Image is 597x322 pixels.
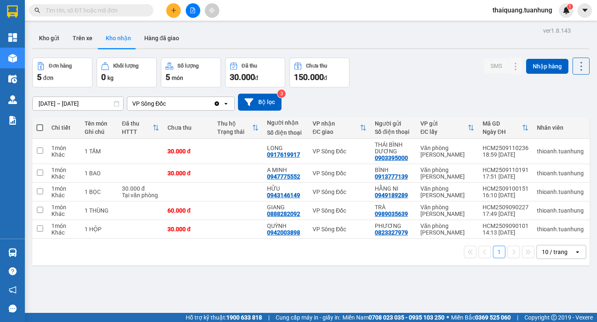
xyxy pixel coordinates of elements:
div: Số lượng [177,63,199,69]
div: Trạng thái [217,128,252,135]
div: TRÀ [375,204,412,211]
span: 5 [37,72,41,82]
span: ⚪️ [447,316,449,319]
span: message [9,305,17,312]
div: Số điện thoại [375,128,412,135]
div: 1 BỌC [85,189,114,195]
div: Khác [51,192,76,199]
button: Khối lượng0kg [97,58,157,87]
div: Tại văn phòng [122,192,159,199]
div: ver 1.8.143 [543,26,571,35]
button: 1 [493,246,505,258]
div: HTTT [122,128,153,135]
th: Toggle SortBy [416,117,478,139]
div: VP Sông Đốc [313,207,366,214]
div: 17:51 [DATE] [483,173,529,180]
button: Số lượng5món [161,58,221,87]
button: Chưa thu150.000đ [289,58,349,87]
button: Hàng đã giao [138,28,186,48]
div: Đã thu [242,63,257,69]
span: Hỗ trợ kỹ thuật: [186,313,262,322]
th: Toggle SortBy [308,117,371,139]
button: plus [166,3,181,18]
div: Khối lượng [113,63,138,69]
div: thioanh.tuanhung [537,189,584,195]
div: 1 THÙNG [85,207,114,214]
div: VP gửi [420,120,468,127]
span: 30.000 [230,72,255,82]
div: 0823327979 [375,229,408,236]
div: 18:59 [DATE] [483,151,529,158]
span: 5 [165,72,170,82]
div: 30.000 đ [122,185,159,192]
div: 14:13 [DATE] [483,229,529,236]
span: aim [209,7,215,13]
span: thaiquang.tuanhung [486,5,559,15]
div: Khác [51,229,76,236]
th: Toggle SortBy [478,117,533,139]
img: dashboard-icon [8,33,17,42]
div: 0917619917 [267,151,300,158]
span: copyright [551,315,557,320]
div: Người gửi [375,120,412,127]
img: warehouse-icon [8,75,17,83]
div: PHƯƠNG [375,223,412,229]
div: 0989035639 [375,211,408,217]
span: đ [255,75,258,81]
img: icon-new-feature [563,7,570,14]
img: warehouse-icon [8,95,17,104]
span: caret-down [581,7,589,14]
div: VP Sông Đốc [313,189,366,195]
div: Chi tiết [51,124,76,131]
button: Bộ lọc [238,94,282,111]
div: VP nhận [313,120,360,127]
div: 60.000 đ [167,207,209,214]
div: Chưa thu [167,124,209,131]
div: HCM2509100151 [483,185,529,192]
div: LONG [267,145,304,151]
span: đơn [43,75,53,81]
div: 1 món [51,223,76,229]
div: 0888282092 [267,211,300,217]
div: 1 BAO [85,170,114,177]
div: 1 món [51,204,76,211]
div: 1 TẤM [85,148,114,155]
button: Nhập hàng [526,59,568,74]
th: Toggle SortBy [118,117,163,139]
button: aim [205,3,219,18]
div: Văn phòng [PERSON_NAME] [420,223,474,236]
div: thioanh.tuanhung [537,207,584,214]
span: question-circle [9,267,17,275]
span: | [517,313,518,322]
div: Văn phòng [PERSON_NAME] [420,167,474,180]
div: Thu hộ [217,120,252,127]
div: 0913777139 [375,173,408,180]
div: 1 món [51,185,76,192]
span: search [34,7,40,13]
div: thioanh.tuanhung [537,148,584,155]
div: Mã GD [483,120,522,127]
div: 16:10 [DATE] [483,192,529,199]
div: ĐC lấy [420,128,468,135]
div: 1 món [51,145,76,151]
div: HCM2509090227 [483,204,529,211]
div: Chưa thu [306,63,327,69]
div: Đơn hàng [49,63,72,69]
div: QUỲNH [267,223,304,229]
div: VP Sông Đốc [313,170,366,177]
div: Người nhận [267,119,304,126]
button: Đã thu30.000đ [225,58,285,87]
img: solution-icon [8,116,17,125]
div: HỮU [267,185,304,192]
div: Khác [51,151,76,158]
div: 0947775552 [267,173,300,180]
div: VP Sông Đốc [313,226,366,232]
div: Ghi chú [85,128,114,135]
div: thioanh.tuanhung [537,170,584,177]
div: 0943146149 [267,192,300,199]
span: kg [107,75,114,81]
div: HẰNG NI [375,185,412,192]
div: Văn phòng [PERSON_NAME] [420,145,474,158]
div: 1 HỘP [85,226,114,232]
